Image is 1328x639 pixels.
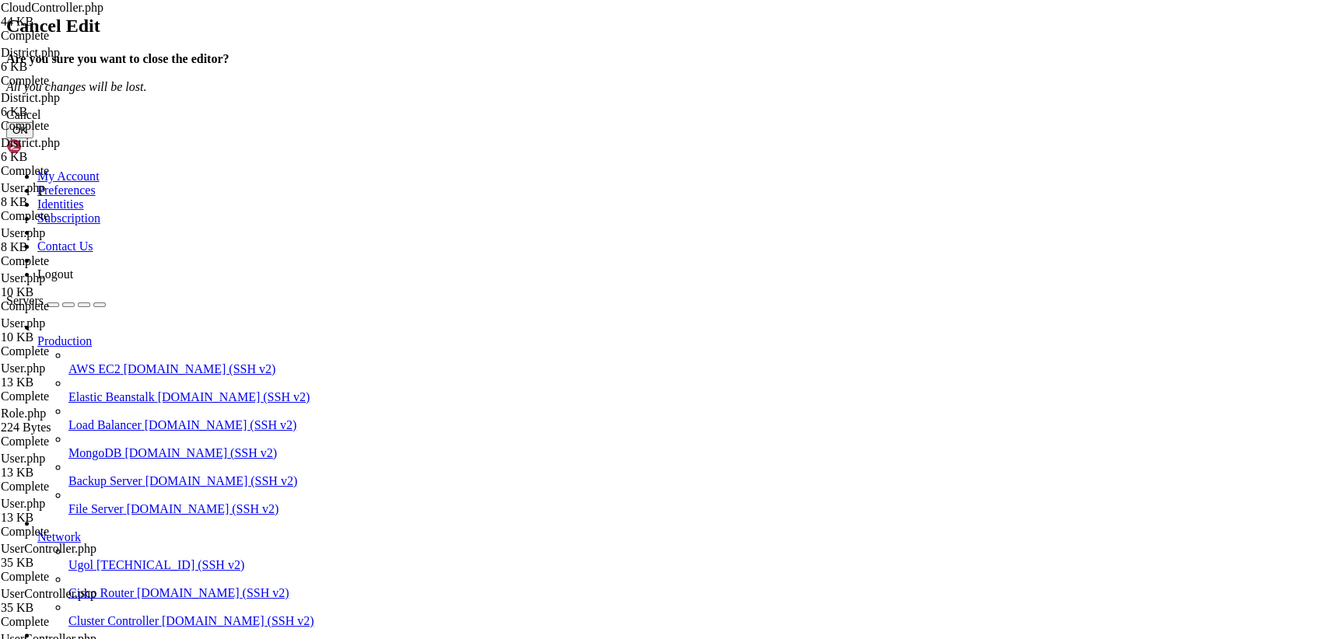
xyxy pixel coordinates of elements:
span: INFO [19,456,44,469]
span: User.php [1,361,45,375]
span: District.php [1,136,143,164]
div: 6 KB [1,105,143,119]
x-row: root@s1360875:/var/www/my-old-laravel-app# [6,522,1123,535]
x-row: Application cache cleared successfully. [6,456,1123,469]
div: Complete [1,344,143,358]
span: INFO [19,138,44,152]
div: Complete [1,615,143,629]
x-row: Configuration cache cleared successfully. [6,376,1123,389]
span: User.php [1,271,45,285]
div: Complete [1,525,143,539]
x-row: Application cache cleared successfully. [6,99,1123,112]
div: Complete [1,389,143,403]
x-row: root@s1360875:/var/www/my-old-laravel-app# php artisan cache:clear [6,403,1123,416]
div: (43, 39) [288,522,294,535]
span: INFO [19,376,44,389]
span: INFO [19,495,44,508]
div: 224 Bytes [1,421,143,435]
div: Complete [1,209,143,223]
span: User.php [1,316,45,330]
x-row: Configuration cache cleared successfully. [6,138,1123,152]
div: 44 KB [1,15,143,29]
span: INFO [19,257,44,271]
span: District.php [1,46,60,59]
span: UserController.php [1,587,96,600]
div: 10 KB [1,285,143,299]
div: 8 KB [1,240,143,254]
span: User.php [1,316,143,344]
x-row: root@s1360875:/var/www/my-old-laravel-app# php artisan cache:clear [6,284,1123,297]
div: Complete [1,480,143,494]
x-row: Application cache cleared successfully. [6,218,1123,231]
span: User.php [1,497,143,525]
span: INFO [19,337,44,350]
span: CloudController.php [1,1,143,29]
div: 6 KB [1,60,143,74]
span: User.php [1,226,45,239]
x-row: root@s1360875:/var/www/my-old-laravel-app# php artisan cache:clear [6,46,1123,59]
div: Complete [1,570,143,584]
div: Complete [1,299,143,313]
span: User.php [1,226,143,254]
x-row: php artisan config:clear [6,310,1123,323]
div: Complete [1,119,143,133]
span: Role.php [1,407,46,420]
span: User.php [1,452,45,465]
x-row: Bye [6,33,1123,46]
div: 13 KB [1,511,143,525]
div: Complete [1,164,143,178]
x-row: php artisan config:clear [6,72,1123,86]
span: UserController.php [1,542,96,555]
span: UserController.php [1,587,143,615]
div: Complete [1,435,143,449]
x-row: Application cache cleared successfully. [6,337,1123,350]
div: Complete [1,254,143,268]
span: District.php [1,136,60,149]
span: CloudController.php [1,1,103,14]
div: Complete [1,29,143,43]
span: District.php [1,91,60,104]
span: User.php [1,452,143,480]
x-row: php artisan config:clear [6,191,1123,204]
x-row: Configuration cache cleared successfully. [6,257,1123,271]
span: User.php [1,181,143,209]
x-row: php artisan config:clear [6,429,1123,442]
div: 35 KB [1,601,143,615]
span: User.php [1,497,45,510]
div: 13 KB [1,375,143,389]
span: User.php [1,361,143,389]
div: 10 KB [1,330,143,344]
span: INFO [19,218,44,231]
span: District.php [1,46,143,74]
div: 35 KB [1,556,143,570]
div: Complete [1,74,143,88]
span: Role.php [1,407,143,435]
span: District.php [1,91,143,119]
div: 13 KB [1,466,143,480]
span: UserController.php [1,542,143,570]
div: 6 KB [1,150,143,164]
span: INFO [19,99,44,112]
x-row: root@s1360875:/var/www/my-old-laravel-app# php artisan cache:clear [6,165,1123,178]
span: User.php [1,271,143,299]
x-row: Configuration cache cleared successfully. [6,495,1123,508]
span: User.php [1,181,45,194]
x-row: mysql> exit [6,19,1123,33]
div: 8 KB [1,195,143,209]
